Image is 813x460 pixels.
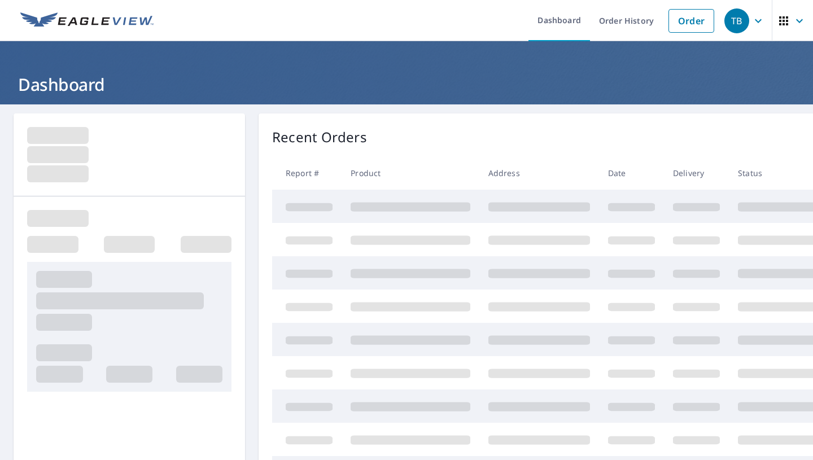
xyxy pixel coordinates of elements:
[724,8,749,33] div: TB
[664,156,729,190] th: Delivery
[272,156,342,190] th: Report #
[599,156,664,190] th: Date
[479,156,599,190] th: Address
[342,156,479,190] th: Product
[668,9,714,33] a: Order
[272,127,367,147] p: Recent Orders
[20,12,154,29] img: EV Logo
[14,73,799,96] h1: Dashboard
